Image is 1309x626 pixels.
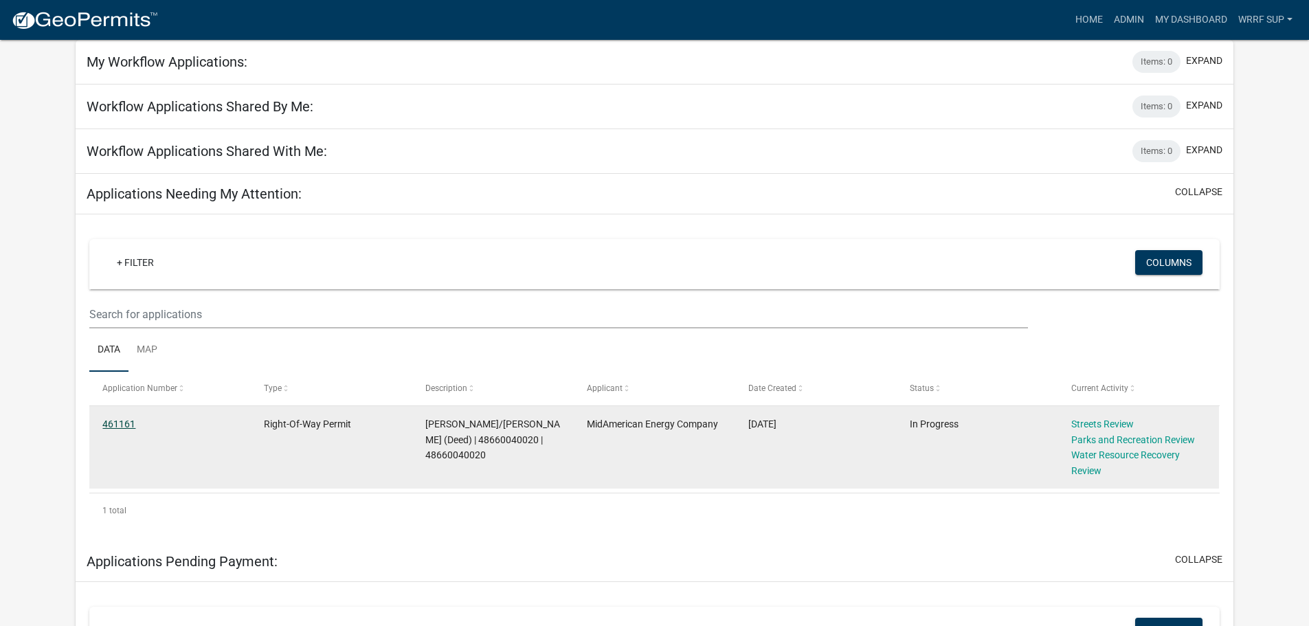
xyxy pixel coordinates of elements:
span: Right-Of-Way Permit [264,418,351,429]
h5: Applications Pending Payment: [87,553,278,570]
a: Streets Review [1071,418,1134,429]
span: Description [425,383,467,393]
a: Map [128,328,166,372]
datatable-header-cell: Description [412,372,574,405]
a: Parks and Recreation Review [1071,434,1195,445]
span: CLARK, BRENDA/JAY (Deed) | 48660040020 | 48660040020 [425,418,560,461]
a: 461161 [102,418,135,429]
h5: My Workflow Applications: [87,54,247,70]
a: Data [89,328,128,372]
button: collapse [1175,185,1222,199]
button: expand [1186,98,1222,113]
datatable-header-cell: Current Activity [1058,372,1219,405]
a: WRRF Sup [1233,7,1298,33]
datatable-header-cell: Date Created [735,372,897,405]
span: Status [910,383,934,393]
span: Application Number [102,383,177,393]
a: + Filter [106,250,165,275]
div: Items: 0 [1132,140,1181,162]
button: expand [1186,143,1222,157]
div: Items: 0 [1132,96,1181,118]
div: collapse [76,214,1233,541]
div: Items: 0 [1132,51,1181,73]
span: In Progress [910,418,959,429]
button: expand [1186,54,1222,68]
button: collapse [1175,552,1222,567]
datatable-header-cell: Application Number [89,372,251,405]
datatable-header-cell: Applicant [574,372,735,405]
a: Water Resource Recovery Review [1071,449,1180,476]
div: 1 total [89,493,1220,528]
span: Applicant [587,383,623,393]
h5: Workflow Applications Shared By Me: [87,98,313,115]
span: 08/08/2025 [748,418,776,429]
a: Home [1070,7,1108,33]
span: Current Activity [1071,383,1128,393]
a: My Dashboard [1150,7,1233,33]
datatable-header-cell: Type [251,372,412,405]
input: Search for applications [89,300,1027,328]
span: MidAmerican Energy Company [587,418,718,429]
span: Type [264,383,282,393]
datatable-header-cell: Status [896,372,1058,405]
span: Date Created [748,383,796,393]
h5: Applications Needing My Attention: [87,186,302,202]
h5: Workflow Applications Shared With Me: [87,143,327,159]
a: Admin [1108,7,1150,33]
button: Columns [1135,250,1202,275]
